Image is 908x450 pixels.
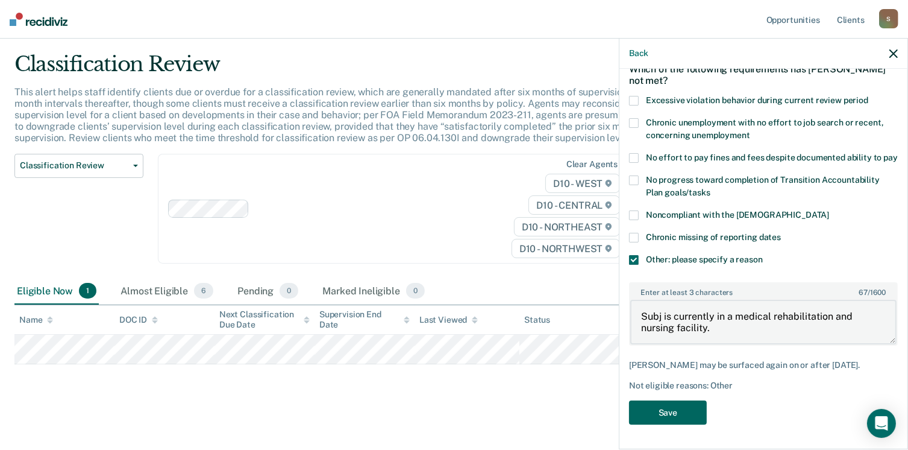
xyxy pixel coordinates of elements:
[10,13,67,26] img: Recidiviz
[646,232,781,242] span: Chronic missing of reporting dates
[19,315,53,325] div: Name
[319,309,410,330] div: Supervision End Date
[859,288,886,297] span: / 1600
[630,284,897,297] label: Enter at least 3 characters
[629,48,648,59] button: Back
[629,401,707,425] button: Save
[514,217,620,236] span: D10 - NORTHEAST
[646,175,880,197] span: No progress toward completion of Transition Accountability Plan goals/tasks
[879,9,898,28] div: S
[646,255,763,264] span: Other: please specify a reason
[194,283,213,299] span: 6
[419,315,478,325] div: Last Viewed
[545,174,620,193] span: D10 - WEST
[219,309,310,330] div: Next Classification Due Date
[629,360,898,370] div: [PERSON_NAME] may be surfaced again on or after [DATE].
[512,239,620,258] span: D10 - NORTHWEST
[646,118,884,140] span: Chronic unemployment with no effort to job search or recent, concerning unemployment
[646,153,898,162] span: No effort to pay fines and fees despite documented ability to pay
[14,52,695,86] div: Classification Review
[566,159,618,170] div: Clear agents
[524,315,550,325] div: Status
[646,95,868,105] span: Excessive violation behavior during current review period
[79,283,96,299] span: 1
[280,283,298,299] span: 0
[629,54,898,96] div: Which of the following requirements has [PERSON_NAME] not met?
[646,210,829,220] span: Noncompliant with the [DEMOGRAPHIC_DATA]
[630,300,897,344] textarea: Subj is currently in a medical rehabilitation and nursing facility.
[14,86,687,144] p: This alert helps staff identify clients due or overdue for a classification review, which are gen...
[528,195,620,215] span: D10 - CENTRAL
[20,160,128,171] span: Classification Review
[14,278,99,305] div: Eligible Now
[859,288,868,297] span: 67
[119,315,158,325] div: DOC ID
[406,283,425,299] span: 0
[118,278,216,305] div: Almost Eligible
[320,278,427,305] div: Marked Ineligible
[629,381,898,391] div: Not eligible reasons: Other
[867,409,896,438] div: Open Intercom Messenger
[235,278,301,305] div: Pending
